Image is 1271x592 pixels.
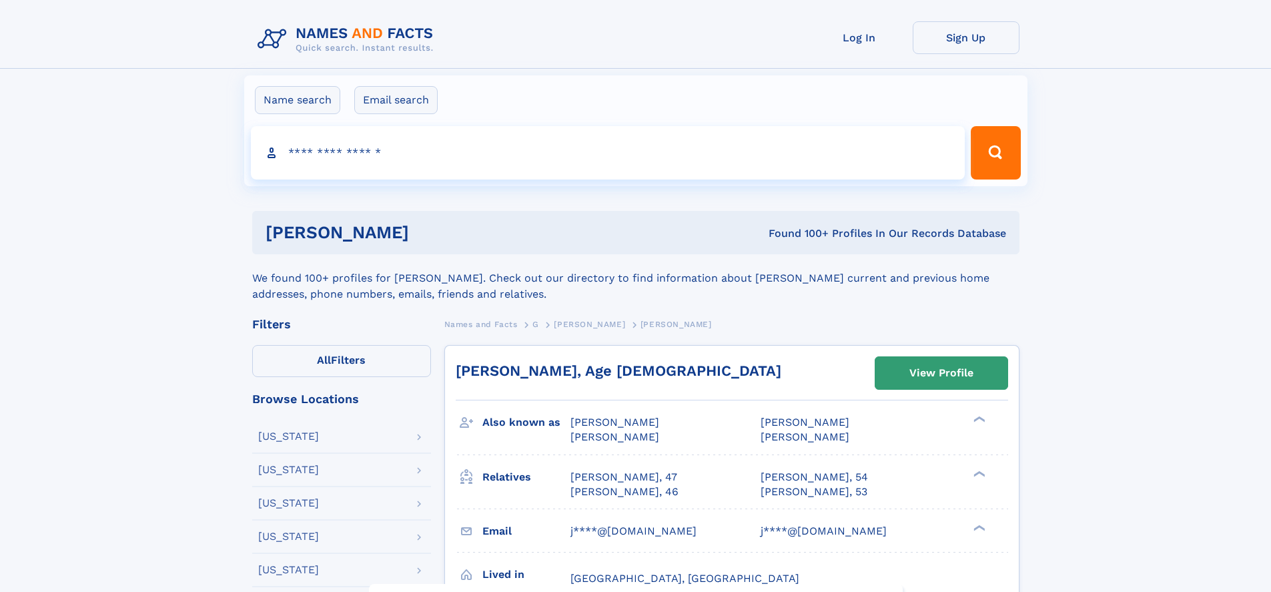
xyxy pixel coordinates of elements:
[251,126,965,180] input: search input
[806,21,913,54] a: Log In
[354,86,438,114] label: Email search
[252,318,431,330] div: Filters
[317,354,331,366] span: All
[913,21,1019,54] a: Sign Up
[482,520,570,543] h3: Email
[252,393,431,405] div: Browse Locations
[266,224,589,241] h1: [PERSON_NAME]
[554,316,625,332] a: [PERSON_NAME]
[971,126,1020,180] button: Search Button
[970,523,986,532] div: ❯
[875,357,1007,389] a: View Profile
[258,531,319,542] div: [US_STATE]
[570,470,677,485] a: [PERSON_NAME], 47
[258,465,319,475] div: [US_STATE]
[909,358,973,388] div: View Profile
[482,563,570,586] h3: Lived in
[482,411,570,434] h3: Also known as
[456,362,781,379] a: [PERSON_NAME], Age [DEMOGRAPHIC_DATA]
[532,320,539,329] span: G
[258,565,319,575] div: [US_STATE]
[258,498,319,509] div: [US_STATE]
[761,485,867,499] a: [PERSON_NAME], 53
[258,431,319,442] div: [US_STATE]
[570,485,679,499] a: [PERSON_NAME], 46
[532,316,539,332] a: G
[641,320,712,329] span: [PERSON_NAME]
[570,430,659,443] span: [PERSON_NAME]
[761,430,849,443] span: [PERSON_NAME]
[588,226,1006,241] div: Found 100+ Profiles In Our Records Database
[761,416,849,428] span: [PERSON_NAME]
[570,416,659,428] span: [PERSON_NAME]
[255,86,340,114] label: Name search
[970,415,986,424] div: ❯
[761,470,868,485] a: [PERSON_NAME], 54
[444,316,518,332] a: Names and Facts
[570,572,799,585] span: [GEOGRAPHIC_DATA], [GEOGRAPHIC_DATA]
[252,345,431,377] label: Filters
[252,21,444,57] img: Logo Names and Facts
[970,469,986,478] div: ❯
[554,320,625,329] span: [PERSON_NAME]
[252,254,1019,302] div: We found 100+ profiles for [PERSON_NAME]. Check out our directory to find information about [PERS...
[482,466,570,489] h3: Relatives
